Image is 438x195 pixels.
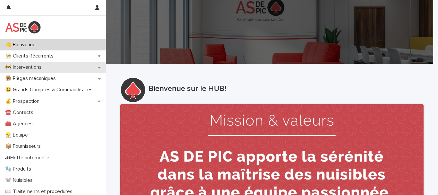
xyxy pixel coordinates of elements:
[3,189,78,195] p: 📖 Traitements et procédures
[148,84,421,93] p: Bienvenue sur le HUB!
[3,98,45,104] p: 💰 Prospection
[3,121,38,127] p: 🧰 Agences
[3,110,38,116] p: ☎️ Contacts
[3,53,59,59] p: 👨‍🍳 Clients Récurrents
[3,143,46,149] p: 📦 Fournisseurs
[3,64,47,70] p: 🚧 Interventions
[3,155,55,161] p: 🏎Flotte automobile
[3,42,41,48] p: 👋 Bienvenue
[3,75,61,82] p: 🪤 Pièges mécaniques
[3,177,38,183] p: 🐭 Nuisibles
[5,21,41,34] img: yKcqic14S0S6KrLdrqO6
[3,132,33,138] p: 👷 Equipe
[3,166,36,172] p: 🧤 Produits
[3,87,98,93] p: 😃 Grands Comptes & Commanditaires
